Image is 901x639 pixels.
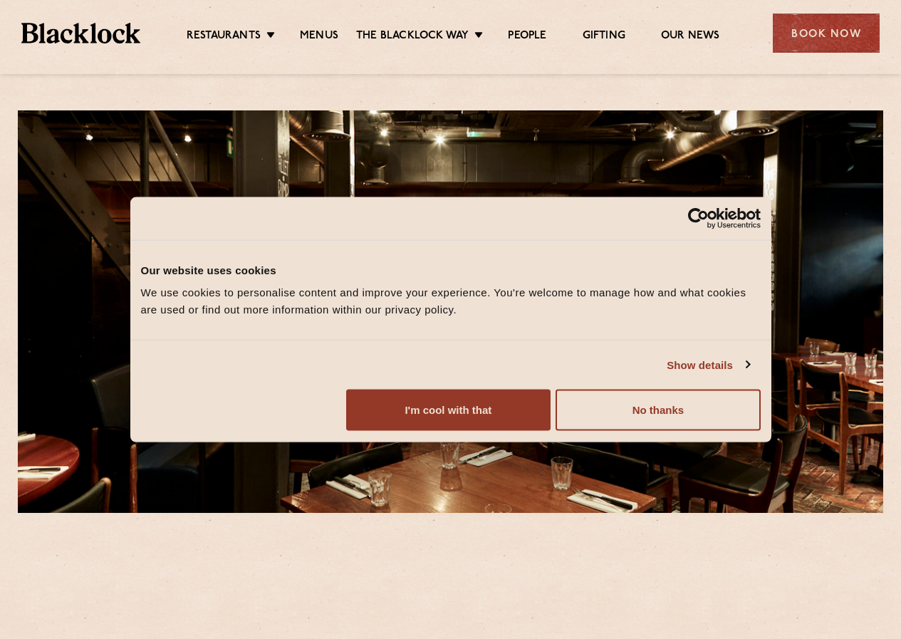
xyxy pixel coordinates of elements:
[636,207,761,229] a: Usercentrics Cookiebot - opens in a new window
[21,23,140,43] img: BL_Textured_Logo-footer-cropped.svg
[346,390,551,431] button: I'm cool with that
[667,356,749,373] a: Show details
[141,261,761,279] div: Our website uses cookies
[661,29,720,45] a: Our News
[187,29,261,45] a: Restaurants
[356,29,469,45] a: The Blacklock Way
[583,29,625,45] a: Gifting
[508,29,546,45] a: People
[141,284,761,318] div: We use cookies to personalise content and improve your experience. You're welcome to manage how a...
[773,14,880,53] div: Book Now
[300,29,338,45] a: Menus
[556,390,760,431] button: No thanks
